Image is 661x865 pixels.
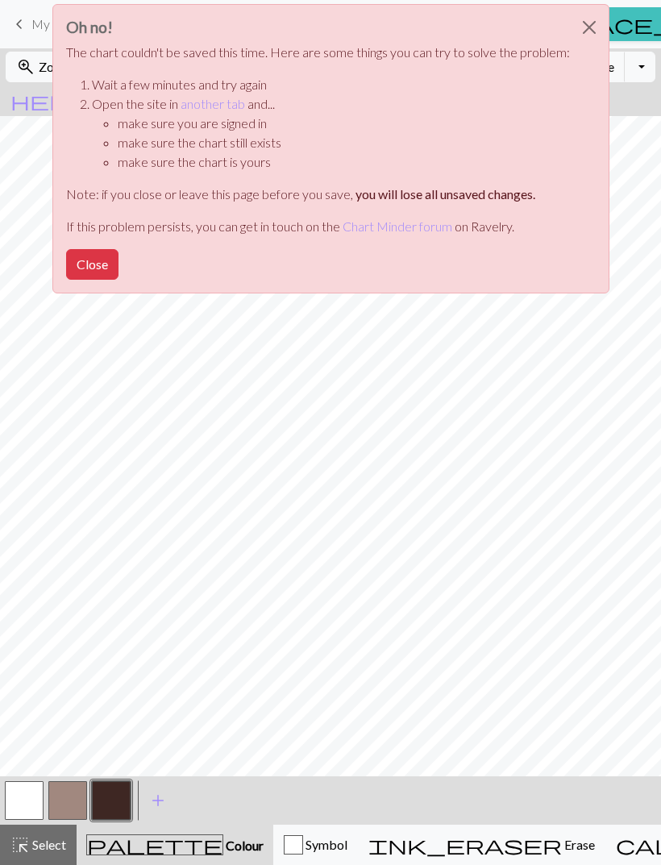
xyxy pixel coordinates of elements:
[118,114,570,133] li: make sure you are signed in
[358,825,605,865] button: Erase
[92,75,570,94] li: Wait a few minutes and try again
[77,825,273,865] button: Colour
[223,838,264,853] span: Colour
[66,43,570,62] p: The chart couldn't be saved this time. Here are some things you can try to solve the problem:
[92,94,570,172] li: Open the site in and...
[181,96,245,111] a: another tab
[66,18,570,36] h3: Oh no!
[118,152,570,172] li: make sure the chart is yours
[66,249,118,280] button: Close
[570,5,609,50] button: Close
[118,133,570,152] li: make sure the chart still exists
[10,834,30,856] span: highlight_alt
[562,837,595,852] span: Erase
[148,789,168,812] span: add
[66,217,570,236] p: If this problem persists, you can get in touch on the on Ravelry.
[368,834,562,856] span: ink_eraser
[87,834,222,856] span: palette
[355,186,535,202] strong: you will lose all unsaved changes.
[66,185,570,204] p: Note: if you close or leave this page before you save,
[303,837,347,852] span: Symbol
[273,825,358,865] button: Symbol
[343,218,452,234] a: Chart Minder forum
[30,837,66,852] span: Select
